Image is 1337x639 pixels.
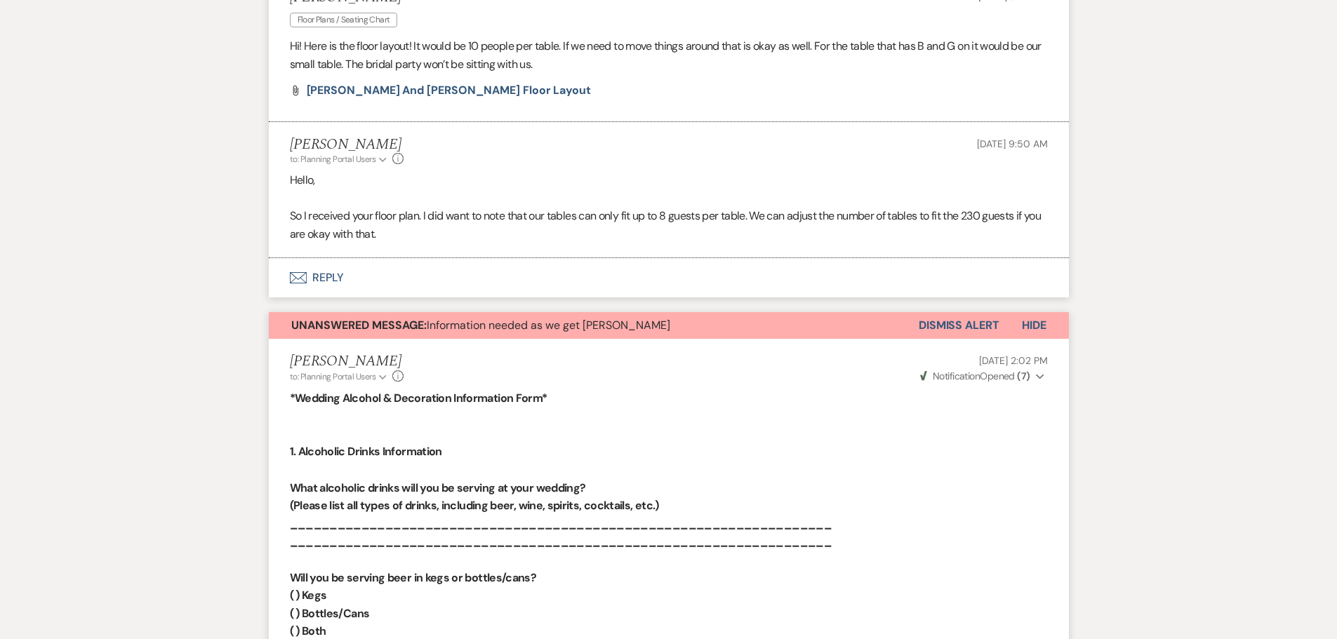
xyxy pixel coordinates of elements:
[290,534,832,549] strong: ____________________________________________________________________
[1022,318,1046,332] span: Hide
[933,370,980,382] span: Notification
[290,516,832,531] strong: ____________________________________________________________________
[290,207,1048,243] p: So I received your floor plan. I did want to note that our tables can only fit up to 8 guests per...
[290,588,327,603] strong: ( ) Kegs
[291,318,670,332] span: Information needed as we get [PERSON_NAME]
[290,154,376,165] span: to: Planning Portal Users
[999,312,1069,339] button: Hide
[920,370,1030,382] span: Opened
[290,370,390,383] button: to: Planning Portal Users
[919,312,999,339] button: Dismiss Alert
[290,171,1048,189] p: Hello,
[290,13,398,27] span: Floor Plans / Seating Chart
[290,624,326,638] strong: ( ) Both
[290,480,586,495] strong: What alcoholic drinks will you be serving at your wedding?
[269,312,919,339] button: Unanswered Message:Information needed as we get [PERSON_NAME]
[291,318,427,332] strong: Unanswered Message:
[290,606,370,621] strong: ( ) Bottles/Cans
[290,444,442,459] strong: 1. Alcoholic Drinks Information
[269,258,1069,297] button: Reply
[290,498,659,513] strong: (Please list all types of drinks, including beer, wine, spirits, cocktails, etc.)
[307,85,591,96] a: [PERSON_NAME] and [PERSON_NAME] floor layout
[290,153,390,166] button: to: Planning Portal Users
[290,371,376,382] span: to: Planning Portal Users
[290,353,404,370] h5: [PERSON_NAME]
[290,37,1048,73] p: Hi! Here is the floor layout! It would be 10 people per table. If we need to move things around t...
[1017,370,1030,382] strong: ( 7 )
[290,136,404,154] h5: [PERSON_NAME]
[290,391,547,405] strong: *Wedding Alcohol & Decoration Information Form*
[290,570,537,585] strong: Will you be serving beer in kegs or bottles/cans?
[307,83,591,97] span: [PERSON_NAME] and [PERSON_NAME] floor layout
[977,137,1047,150] span: [DATE] 9:50 AM
[979,354,1047,367] span: [DATE] 2:02 PM
[918,369,1048,384] button: NotificationOpened (7)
